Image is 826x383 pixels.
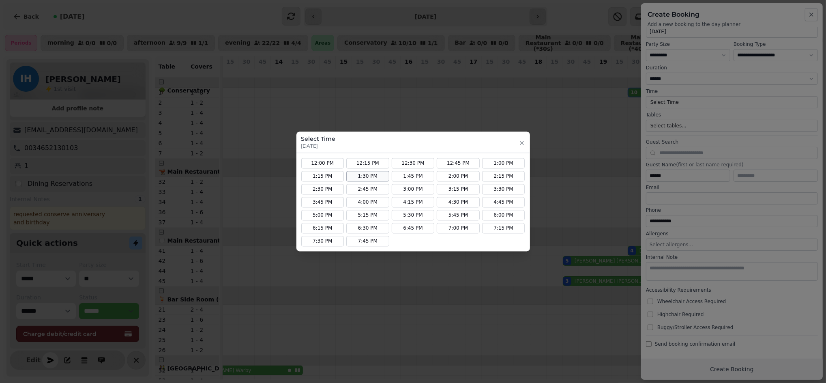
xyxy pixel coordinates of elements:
[301,143,336,150] p: [DATE]
[301,135,336,143] h3: Select Time
[346,158,389,169] button: 12:15 PM
[301,223,344,234] button: 6:15 PM
[301,184,344,195] button: 2:30 PM
[437,158,480,169] button: 12:45 PM
[482,210,525,221] button: 6:00 PM
[392,210,435,221] button: 5:30 PM
[392,223,435,234] button: 6:45 PM
[346,197,389,208] button: 4:00 PM
[346,223,389,234] button: 6:30 PM
[482,184,525,195] button: 3:30 PM
[437,210,480,221] button: 5:45 PM
[346,171,389,182] button: 1:30 PM
[392,184,435,195] button: 3:00 PM
[437,184,480,195] button: 3:15 PM
[482,197,525,208] button: 4:45 PM
[392,158,435,169] button: 12:30 PM
[437,171,480,182] button: 2:00 PM
[482,158,525,169] button: 1:00 PM
[346,210,389,221] button: 5:15 PM
[482,171,525,182] button: 2:15 PM
[301,171,344,182] button: 1:15 PM
[482,223,525,234] button: 7:15 PM
[301,236,344,247] button: 7:30 PM
[392,197,435,208] button: 4:15 PM
[301,158,344,169] button: 12:00 PM
[437,197,480,208] button: 4:30 PM
[301,210,344,221] button: 5:00 PM
[346,236,389,247] button: 7:45 PM
[301,197,344,208] button: 3:45 PM
[437,223,480,234] button: 7:00 PM
[346,184,389,195] button: 2:45 PM
[392,171,435,182] button: 1:45 PM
